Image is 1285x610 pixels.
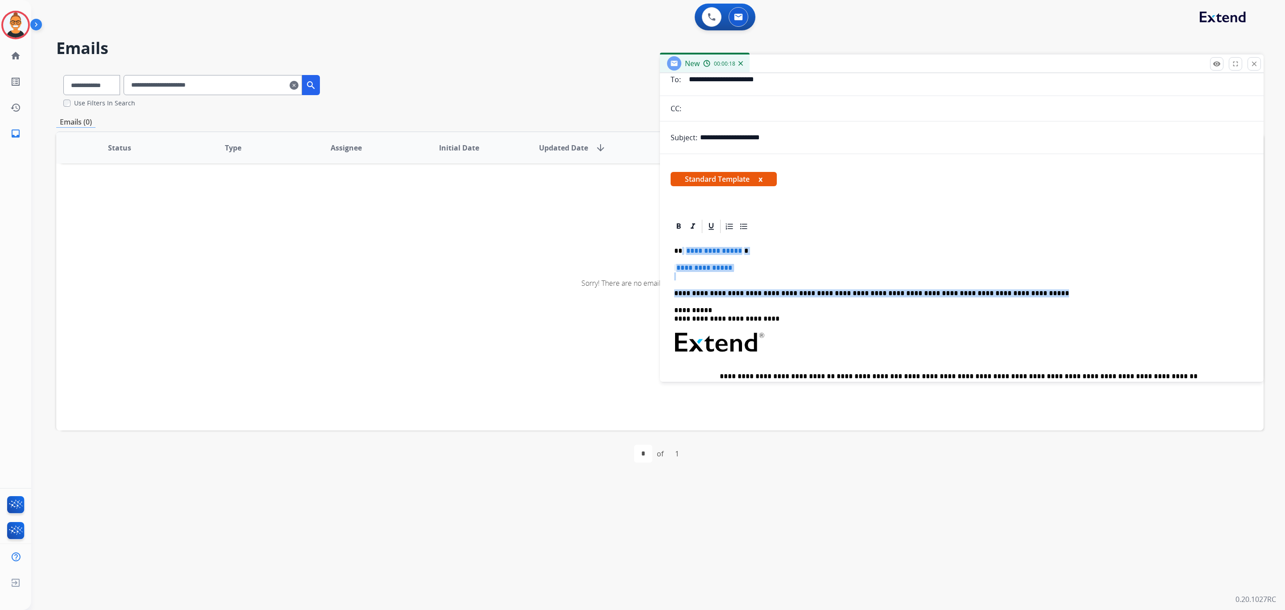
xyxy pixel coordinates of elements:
[685,58,700,68] span: New
[3,13,28,38] img: avatar
[1231,60,1239,68] mat-icon: fullscreen
[671,172,777,186] span: Standard Template
[225,142,241,153] span: Type
[595,142,606,153] mat-icon: arrow_downward
[539,142,588,153] span: Updated Date
[10,102,21,113] mat-icon: history
[714,60,735,67] span: 00:00:18
[671,132,697,143] p: Subject:
[10,76,21,87] mat-icon: list_alt
[668,445,686,463] div: 1
[671,74,681,85] p: To:
[672,220,685,233] div: Bold
[581,278,732,288] span: Sorry! There are no emails to display for current
[1235,594,1276,605] p: 0.20.1027RC
[705,220,718,233] div: Underline
[306,80,316,91] mat-icon: search
[56,39,1264,57] h2: Emails
[56,117,95,128] p: Emails (0)
[10,50,21,61] mat-icon: home
[290,80,298,91] mat-icon: clear
[1213,60,1221,68] mat-icon: remove_red_eye
[10,128,21,139] mat-icon: inbox
[686,220,700,233] div: Italic
[1250,60,1258,68] mat-icon: close
[74,99,135,108] label: Use Filters In Search
[108,142,131,153] span: Status
[439,142,479,153] span: Initial Date
[759,174,763,184] button: x
[657,448,663,459] div: of
[723,220,736,233] div: Ordered List
[331,142,362,153] span: Assignee
[737,220,750,233] div: Bullet List
[671,103,681,114] p: CC:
